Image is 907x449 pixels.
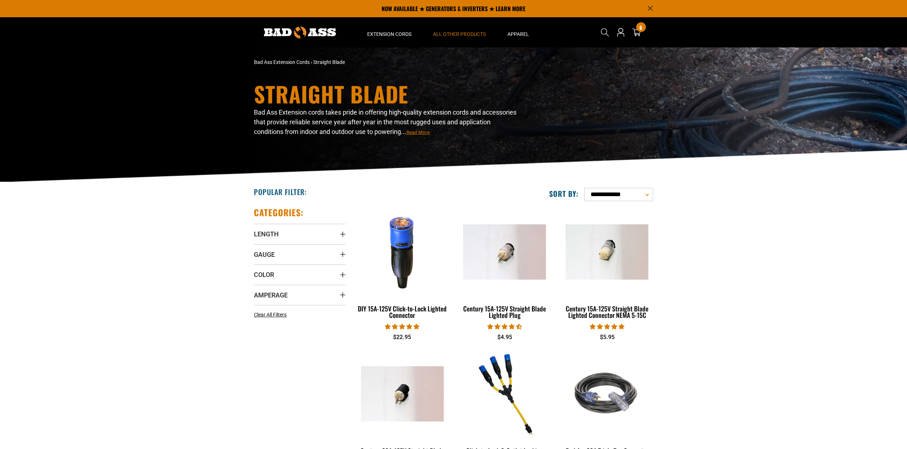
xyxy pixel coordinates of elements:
summary: Color [254,264,346,284]
a: Clear All Filters [254,311,290,319]
a: DIY 15A-125V Click-to-Lock Lighted Connector DIY 15A-125V Click-to-Lock Lighted Connector [356,207,448,323]
div: DIY 15A-125V Click-to-Lock Lighted Connector [356,305,448,318]
span: Apparel [507,31,529,37]
span: 6 [639,25,642,30]
span: Gauge [254,250,275,259]
span: Extension Cords [367,31,411,37]
summary: All Other Products [422,17,497,47]
span: Amperage [254,291,288,299]
a: Century 15A-125V Straight Blade Lighted Connector NEMA 5-15C Century 15A-125V Straight Blade Ligh... [561,207,653,323]
span: 4.84 stars [385,323,419,330]
span: 4.38 stars [487,323,522,330]
summary: Gauge [254,244,346,264]
span: Clear All Filters [254,312,287,318]
img: DIY 15A-125V Click-to-Lock Lighted Connector [357,210,448,293]
span: Bad Ass Extension cords takes pride in offering high-quality extension cords and accessories that... [254,108,516,135]
summary: Search [599,27,611,38]
summary: Amperage [254,285,346,305]
img: Century 15A-125V Straight Blade Lighted Plug [459,224,550,279]
div: $5.95 [561,333,653,342]
span: All Other Products [433,31,486,37]
img: Bad Ass Extension Cords [264,27,336,38]
img: Century 15A-125V Straight Blade Lighted Connector NEMA 5-15C [562,224,652,279]
summary: Extension Cords [356,17,422,47]
h2: Categories: [254,207,304,218]
div: $22.95 [356,333,448,342]
span: 5.00 stars [590,323,624,330]
div: $4.95 [459,333,551,342]
img: Century 20A-125V Straight Blade Plug NEMA 5-20P [357,366,448,422]
span: Color [254,270,274,279]
div: Century 15A-125V Straight Blade Lighted Connector NEMA 5-15C [561,305,653,318]
nav: breadcrumbs [254,59,516,66]
span: Read More [406,130,430,135]
span: Length [254,230,279,238]
summary: Length [254,224,346,244]
a: Bad Ass Extension Cords [254,59,310,65]
span: › [311,59,312,65]
img: Click-to-Lock 3-Outlet Locking Extension Cord Adapter [459,352,550,435]
h2: Popular Filter: [254,187,307,196]
h1: Straight Blade [254,83,516,105]
img: black [562,352,652,435]
div: Century 15A-125V Straight Blade Lighted Plug [459,305,551,318]
label: Sort by: [549,189,579,198]
span: Straight Blade [313,59,345,65]
a: Century 15A-125V Straight Blade Lighted Plug Century 15A-125V Straight Blade Lighted Plug [459,207,551,323]
summary: Apparel [497,17,540,47]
